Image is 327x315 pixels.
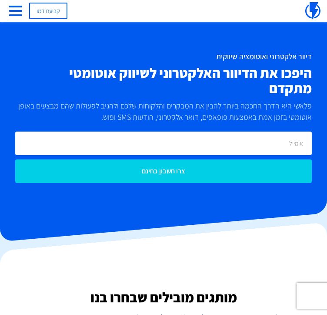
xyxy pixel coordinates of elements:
input: אימייל [15,132,312,155]
h1: דיוור אלקטרוני ואוטומציה שיווקית [15,52,312,61]
input: צרו חשבון בחינם [15,159,312,183]
h2: היפכו את הדיוור האלקטרוני לשיווק אוטומטי מתקדם [15,65,312,96]
p: פלאשי היא הדרך החכמה ביותר להבין את המבקרים והלקוחות שלכם ולהגיב לפעולות שהם מבצעים באופן אוטומטי... [15,100,312,122]
a: קביעת דמו [29,3,67,19]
